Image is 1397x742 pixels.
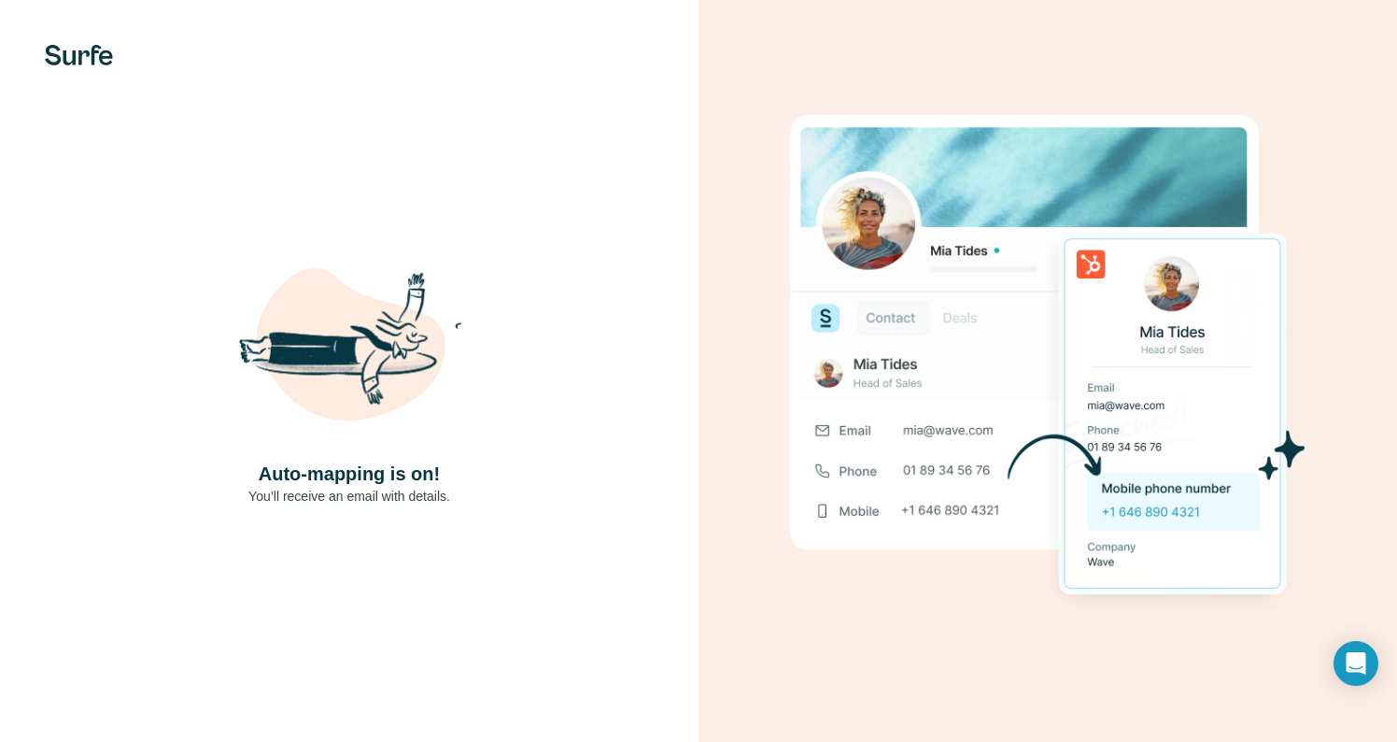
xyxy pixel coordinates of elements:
p: You’ll receive an email with details. [248,487,450,506]
h4: Auto-mapping is on! [259,461,440,487]
div: Open Intercom Messenger [1333,641,1378,686]
img: Shaka Illustration [237,236,461,461]
img: Download Success [790,115,1305,626]
img: Surfe's logo [45,45,113,65]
